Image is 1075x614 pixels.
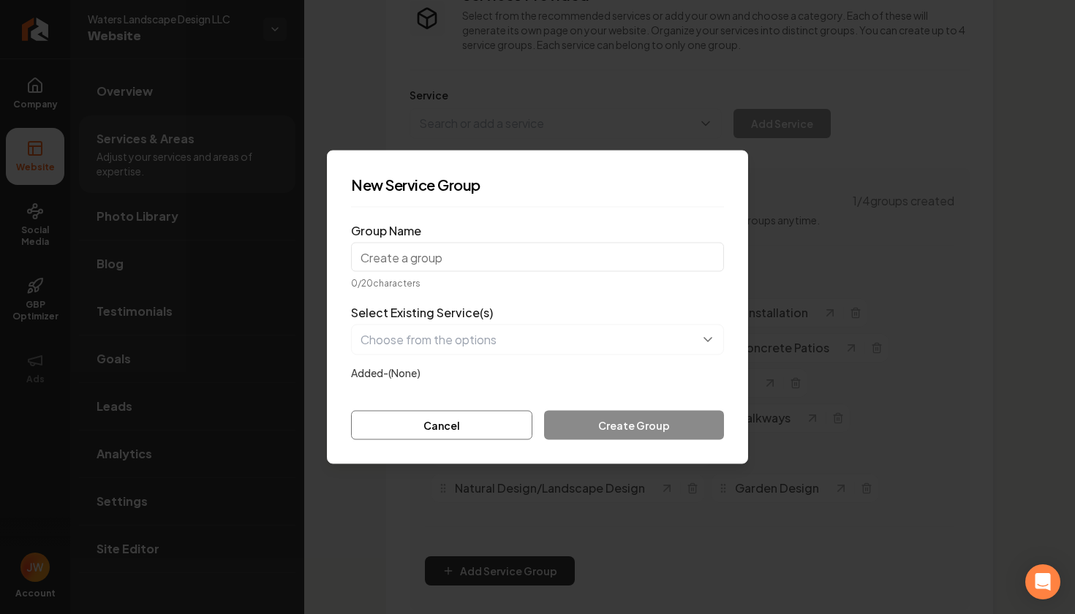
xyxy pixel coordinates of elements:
div: 0 / 20 characters [351,278,724,289]
label: Select Existing Service(s) [351,304,493,322]
button: Cancel [351,411,532,440]
h2: New Service Group [351,175,724,195]
label: Group Name [351,223,421,238]
input: Create a group [351,243,724,272]
label: Added- (None) [351,366,420,379]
